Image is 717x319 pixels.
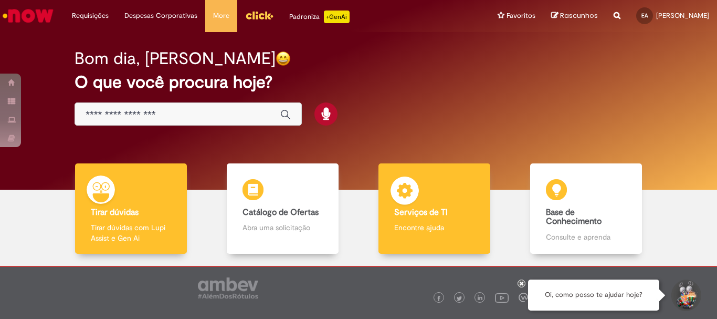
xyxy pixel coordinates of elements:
[242,207,319,218] b: Catálogo de Ofertas
[519,293,528,302] img: logo_footer_workplace.png
[75,49,276,68] h2: Bom dia, [PERSON_NAME]
[207,163,358,254] a: Catálogo de Ofertas Abra uma solicitação
[75,73,642,91] h2: O que você procura hoje?
[510,163,662,254] a: Base de Conhecimento Consulte e aprenda
[213,11,229,21] span: More
[560,11,598,20] span: Rascunhos
[641,12,648,19] span: EA
[276,51,291,66] img: happy-face.png
[478,295,483,302] img: logo_footer_linkedin.png
[507,11,535,21] span: Favoritos
[394,207,448,218] b: Serviços de TI
[124,11,197,21] span: Despesas Corporativas
[245,7,273,23] img: click_logo_yellow_360x200.png
[670,280,701,311] button: Iniciar Conversa de Suporte
[394,222,474,233] p: Encontre ajuda
[1,5,55,26] img: ServiceNow
[656,11,709,20] span: [PERSON_NAME]
[91,207,139,218] b: Tirar dúvidas
[546,207,602,227] b: Base de Conhecimento
[436,296,441,301] img: logo_footer_facebook.png
[495,291,509,304] img: logo_footer_youtube.png
[551,11,598,21] a: Rascunhos
[72,11,109,21] span: Requisições
[289,11,350,23] div: Padroniza
[358,163,510,254] a: Serviços de TI Encontre ajuda
[528,280,659,311] div: Oi, como posso te ajudar hoje?
[55,163,207,254] a: Tirar dúvidas Tirar dúvidas com Lupi Assist e Gen Ai
[242,222,322,233] p: Abra uma solicitação
[91,222,171,243] p: Tirar dúvidas com Lupi Assist e Gen Ai
[546,232,626,242] p: Consulte e aprenda
[457,296,462,301] img: logo_footer_twitter.png
[324,11,350,23] p: +GenAi
[198,277,258,299] img: logo_footer_ambev_rotulo_gray.png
